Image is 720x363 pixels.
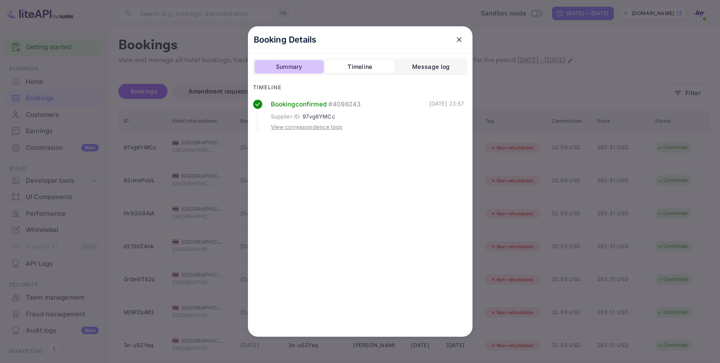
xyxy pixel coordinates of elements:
[276,62,302,72] div: Summary
[396,60,465,73] button: Message log
[253,83,467,92] div: Timeline
[325,60,395,73] button: Timeline
[271,100,429,109] div: Booking confirmed
[255,60,324,73] button: Summary
[328,100,360,109] span: # 4098243
[347,62,372,72] div: Timeline
[412,62,450,72] div: Message log
[271,123,342,131] div: View correspondence logs
[302,113,335,121] span: 97vg8YMCc
[254,33,317,46] p: Booking Details
[271,113,301,121] span: Supplier ID :
[452,32,467,47] button: close
[429,100,464,131] div: [DATE] 23:57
